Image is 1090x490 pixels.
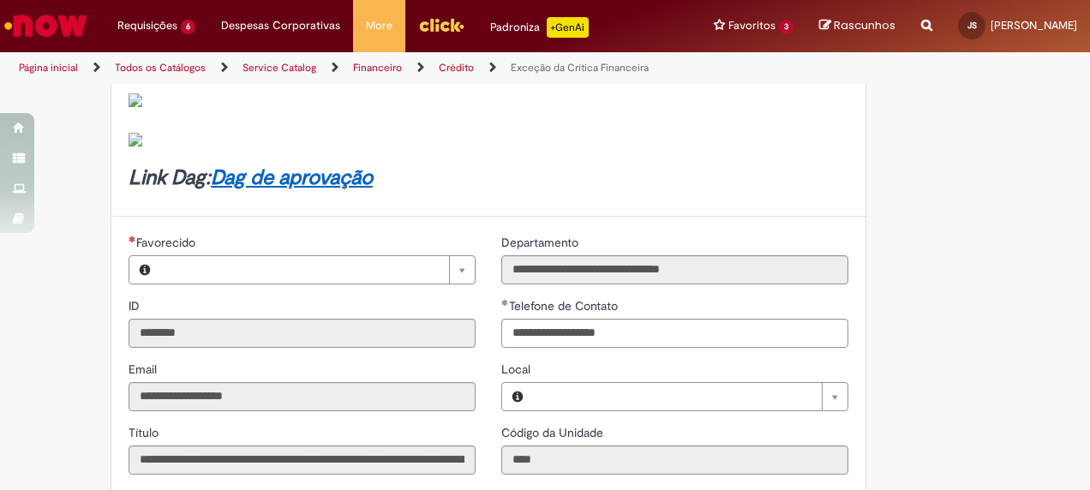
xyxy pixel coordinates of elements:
span: 6 [181,20,195,34]
span: More [366,17,392,34]
span: Rascunhos [834,17,895,33]
label: Somente leitura - Código da Unidade [501,424,607,441]
input: Código da Unidade [501,445,848,475]
span: Somente leitura - Título [129,425,162,440]
span: 3 [779,20,794,34]
ul: Trilhas de página [13,52,714,84]
span: Requisições [117,17,177,34]
input: Título [129,445,476,475]
span: Telefone de Contato [509,298,621,314]
a: Service Catalog [243,61,316,75]
span: Somente leitura - Código da Unidade [501,425,607,440]
button: Local, Visualizar este registro [502,383,533,410]
span: Necessários [129,236,136,242]
input: ID [129,319,476,348]
button: Favorecido, Visualizar este registro [129,256,160,284]
span: Necessários - Favorecido [136,235,199,250]
img: click_logo_yellow_360x200.png [418,12,464,38]
input: Telefone de Contato [501,319,848,348]
img: sys_attachment.do [129,93,142,107]
img: sys_attachment.do [129,133,142,146]
span: Obrigatório Preenchido [501,299,509,306]
a: Rascunhos [819,18,895,34]
label: Somente leitura - Departamento [501,234,582,251]
strong: Link Dag: [129,164,373,191]
span: Somente leitura - Email [129,362,160,377]
span: [PERSON_NAME] [991,18,1077,33]
span: Somente leitura - ID [129,298,143,314]
a: Financeiro [353,61,402,75]
span: JS [967,20,977,31]
span: Despesas Corporativas [221,17,340,34]
a: Exceção da Crítica Financeira [511,61,649,75]
span: Favoritos [728,17,776,34]
label: Somente leitura - ID [129,297,143,314]
input: Email [129,382,476,411]
a: Página inicial [19,61,78,75]
img: ServiceNow [2,9,90,43]
a: Limpar campo Local [533,383,847,410]
input: Departamento [501,255,848,284]
a: Todos os Catálogos [115,61,206,75]
a: Dag de aprovação [211,164,373,191]
label: Somente leitura - Email [129,361,160,378]
span: Somente leitura - Departamento [501,235,582,250]
a: Crédito [439,61,474,75]
span: Local [501,362,534,377]
a: Limpar campo Favorecido [160,256,475,284]
p: +GenAi [547,17,589,38]
div: Padroniza [490,17,589,38]
label: Somente leitura - Título [129,424,162,441]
